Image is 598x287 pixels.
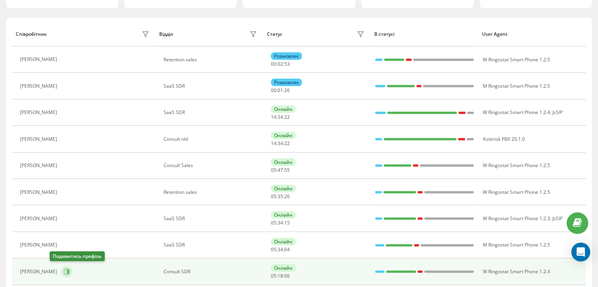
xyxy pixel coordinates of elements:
[271,194,290,199] div: : :
[271,79,302,86] div: Розмовляє
[552,109,562,116] span: JsSIP
[278,219,283,226] span: 34
[267,31,282,37] div: Статус
[271,114,290,120] div: : :
[271,132,296,139] div: Онлайн
[159,31,173,37] div: Відділ
[20,57,59,62] div: [PERSON_NAME]
[271,193,276,200] span: 05
[278,272,283,279] span: 18
[278,140,283,147] span: 34
[284,61,290,67] span: 53
[20,136,59,142] div: [PERSON_NAME]
[271,114,276,120] span: 14
[482,83,550,89] span: M Ringostat Smart Phone 1.2.5
[271,141,290,146] div: : :
[164,269,259,274] div: Consult SDR
[278,193,283,200] span: 35
[278,61,283,67] span: 02
[482,268,550,275] span: W Ringostat Smart Phone 1.2.4
[164,136,259,142] div: Consult old
[482,56,550,63] span: W Ringostat Smart Phone 1.2.5
[482,136,524,142] span: Asterisk PBX 20.1.0
[20,83,59,89] div: [PERSON_NAME]
[284,193,290,200] span: 26
[482,31,582,37] div: User Agent
[284,272,290,279] span: 06
[164,216,259,221] div: SaaS SDR
[271,158,296,166] div: Онлайн
[20,269,59,274] div: [PERSON_NAME]
[164,57,259,63] div: Retention sales
[271,220,290,226] div: : :
[20,163,59,168] div: [PERSON_NAME]
[271,238,296,245] div: Онлайн
[271,105,296,113] div: Онлайн
[482,189,550,195] span: W Ringostat Smart Phone 1.2.5
[164,242,259,248] div: SaaS SDR
[20,242,59,248] div: [PERSON_NAME]
[271,185,296,192] div: Онлайн
[271,140,276,147] span: 14
[284,167,290,173] span: 55
[164,83,259,89] div: SaaS SDR
[278,114,283,120] span: 34
[278,246,283,253] span: 34
[284,114,290,120] span: 22
[571,243,590,261] div: Open Intercom Messenger
[284,246,290,253] span: 04
[284,140,290,147] span: 22
[271,211,296,219] div: Онлайн
[482,109,550,116] span: W Ringostat Smart Phone 1.2.4
[50,251,105,261] div: Подивитись профіль
[284,219,290,226] span: 15
[20,110,59,115] div: [PERSON_NAME]
[271,247,290,252] div: : :
[482,215,550,222] span: W Ringostat Smart Phone 1.2.3
[271,61,290,67] div: : :
[271,167,290,173] div: : :
[482,162,550,169] span: W Ringostat Smart Phone 1.2.5
[482,241,550,248] span: M Ringostat Smart Phone 1.2.5
[284,87,290,94] span: 26
[278,167,283,173] span: 47
[278,87,283,94] span: 01
[271,219,276,226] span: 05
[20,189,59,195] div: [PERSON_NAME]
[271,273,290,279] div: : :
[271,167,276,173] span: 05
[164,189,259,195] div: Retention sales
[271,52,302,60] div: Розмовляє
[271,272,276,279] span: 05
[20,216,59,221] div: [PERSON_NAME]
[271,88,290,93] div: : :
[552,215,562,222] span: JsSIP
[164,110,259,115] div: SaaS SDR
[271,61,276,67] span: 00
[374,31,475,37] div: В статусі
[16,31,47,37] div: Співробітник
[164,163,259,168] div: Consult Sales
[271,87,276,94] span: 00
[271,264,296,272] div: Онлайн
[271,246,276,253] span: 05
